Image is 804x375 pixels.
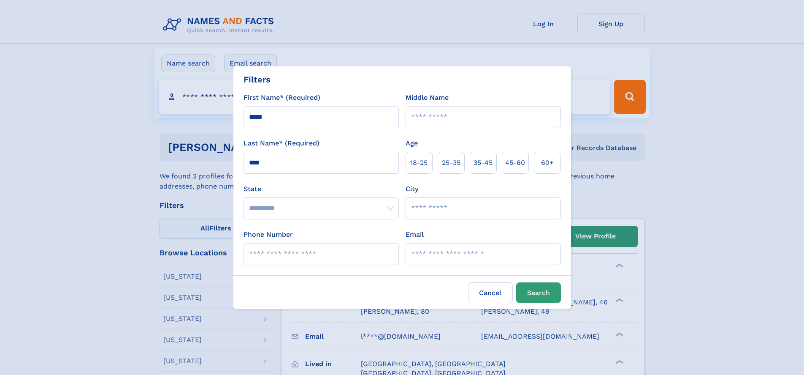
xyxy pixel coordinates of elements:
label: Cancel [468,282,513,303]
label: Phone Number [244,230,293,240]
label: Middle Name [406,93,449,103]
span: 18‑25 [410,158,428,168]
div: Filters [244,73,271,86]
button: Search [516,282,561,303]
label: First Name* (Required) [244,93,320,103]
label: City [406,184,418,194]
label: Last Name* (Required) [244,138,319,148]
label: Email [406,230,424,240]
span: 25‑35 [442,158,460,168]
label: Age [406,138,418,148]
span: 60+ [541,158,554,168]
span: 35‑45 [474,158,493,168]
label: State [244,184,399,194]
span: 45‑60 [505,158,525,168]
